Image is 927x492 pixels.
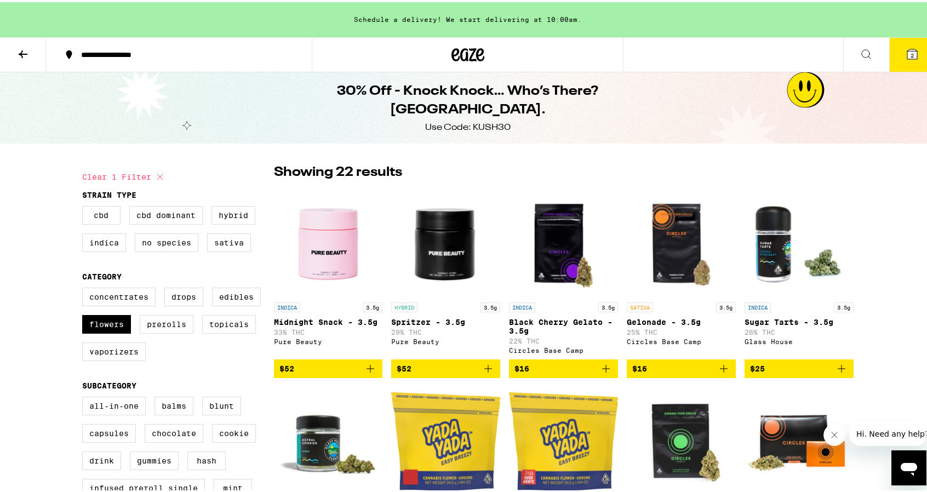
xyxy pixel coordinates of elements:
p: 25% THC [627,327,736,334]
label: All-In-One [82,394,146,413]
label: Chocolate [145,422,203,440]
label: Cookie [212,422,256,440]
label: Drops [164,285,203,304]
p: HYBRID [391,300,417,310]
p: 33% THC [274,327,383,334]
label: Topicals [202,313,256,331]
p: SATIVA [627,300,653,310]
p: Midnight Snack - 3.5g [274,316,383,324]
div: Pure Beauty [391,336,500,343]
p: 22% THC [509,335,618,342]
label: Balms [154,394,193,413]
p: Showing 22 results [274,161,402,180]
p: 26% THC [745,327,854,334]
p: 3.5g [480,300,500,310]
button: Clear 1 filter [82,161,167,188]
button: Add to bag [274,357,383,376]
p: INDICA [274,300,300,310]
h1: 30% Off - Knock Knock… Who’s There? [GEOGRAPHIC_DATA]. [268,80,667,117]
img: Glass House - Sugar Tarts - 3.5g [745,185,854,295]
p: 3.5g [598,300,618,310]
label: Sativa [207,231,251,250]
legend: Strain Type [82,188,136,197]
p: Black Cherry Gelato - 3.5g [509,316,618,333]
label: No Species [135,231,198,250]
p: 3.5g [363,300,382,310]
img: Circles Base Camp - Gelonade - 3.5g [627,185,736,295]
img: Circles Base Camp - Black Cherry Gelato - 3.5g [509,185,618,295]
label: Hash [187,449,226,468]
div: Pure Beauty [274,336,383,343]
label: Capsules [82,422,136,440]
p: Gelonade - 3.5g [627,316,736,324]
button: Add to bag [391,357,500,376]
label: Hybrid [211,204,255,222]
p: Spritzer - 3.5g [391,316,500,324]
span: 2 [911,50,914,56]
legend: Subcategory [82,379,136,388]
label: CBD [82,204,121,222]
label: Gummies [130,449,179,468]
div: Glass House [745,336,854,343]
label: Edibles [212,285,261,304]
span: $16 [514,362,529,371]
button: Add to bag [627,357,736,376]
span: Hi. Need any help? [7,8,79,16]
p: Sugar Tarts - 3.5g [745,316,854,324]
legend: Category [82,270,122,279]
label: Flowers [82,313,131,331]
label: Drink [82,449,121,468]
label: Concentrates [82,285,156,304]
label: Indica [82,231,126,250]
label: Blunt [202,394,241,413]
p: INDICA [745,300,771,310]
iframe: Message from company [850,420,926,444]
div: Circles Base Camp [509,345,618,352]
p: 3.5g [834,300,854,310]
button: Add to bag [745,357,854,376]
div: Circles Base Camp [627,336,736,343]
p: 3.5g [716,300,736,310]
a: Open page for Gelonade - 3.5g from Circles Base Camp [627,185,736,357]
span: $25 [750,362,765,371]
a: Open page for Midnight Snack - 3.5g from Pure Beauty [274,185,383,357]
span: $52 [397,362,411,371]
label: CBD Dominant [129,204,203,222]
iframe: Button to launch messaging window [891,448,926,483]
iframe: Close message [823,422,845,444]
span: $16 [632,362,647,371]
span: $52 [279,362,294,371]
div: Use Code: KUSH30 [425,119,511,131]
img: Pure Beauty - Midnight Snack - 3.5g [274,185,383,295]
a: Open page for Spritzer - 3.5g from Pure Beauty [391,185,500,357]
button: Add to bag [509,357,618,376]
img: Pure Beauty - Spritzer - 3.5g [391,185,500,295]
label: Prerolls [140,313,193,331]
a: Open page for Black Cherry Gelato - 3.5g from Circles Base Camp [509,185,618,357]
a: Open page for Sugar Tarts - 3.5g from Glass House [745,185,854,357]
p: 29% THC [391,327,500,334]
p: INDICA [509,300,535,310]
label: Vaporizers [82,340,146,359]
